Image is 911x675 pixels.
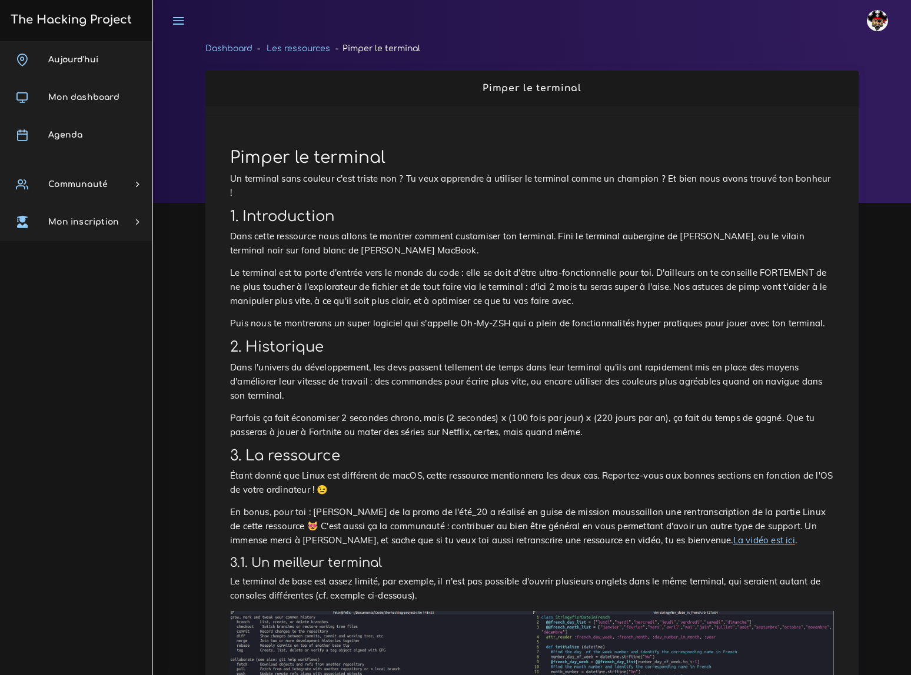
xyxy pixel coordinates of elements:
[48,55,98,64] span: Aujourd'hui
[230,339,834,356] h2: 2. Historique
[867,10,888,31] img: avatar
[230,505,834,547] p: En bonus, pour toi : [PERSON_NAME] de la promo de l'été_20 a réalisé en guise de mission moussail...
[230,574,834,603] p: Le terminal de base est assez limité, par exemple, il n'est pas possible d'ouvrir plusieurs ongle...
[230,208,834,225] h2: 1. Introduction
[230,266,834,308] p: Le terminal est ta porte d'entrée vers le monde du code : elle se doit d'être ultra-fonctionnelle...
[230,556,834,570] h3: 3.1. Un meilleur terminal
[230,360,834,403] p: Dans l'univers du développement, les devs passent tellement de temps dans leur terminal qu'ils on...
[330,41,420,56] li: Pimper le terminal
[230,316,834,330] p: Puis nous te montrerons un super logiciel qui s'appelle Oh-My-ZSH qui a plein de fonctionnalités ...
[230,411,834,439] p: Parfois ça fait économiser 2 secondes chrono, mais (2 secondes) x (100 fois par jour) x (220 jour...
[230,229,834,258] p: Dans cette ressource nous allons te montrer comment customiser ton terminal. Fini le terminal aub...
[218,83,846,94] h2: Pimper le terminal
[7,14,132,26] h3: The Hacking Project
[48,131,82,139] span: Agenda
[48,180,108,189] span: Communauté
[48,218,119,226] span: Mon inscription
[267,44,330,53] a: Les ressources
[230,447,834,465] h2: 3. La ressource
[733,534,795,546] a: La vidéo est ici
[230,172,834,200] p: Un terminal sans couleur c'est triste non ? Tu veux apprendre à utiliser le terminal comme un cha...
[230,469,834,497] p: Étant donné que Linux est différent de macOS, cette ressource mentionnera les deux cas. Reportez-...
[48,93,119,102] span: Mon dashboard
[205,44,252,53] a: Dashboard
[230,148,834,168] h1: Pimper le terminal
